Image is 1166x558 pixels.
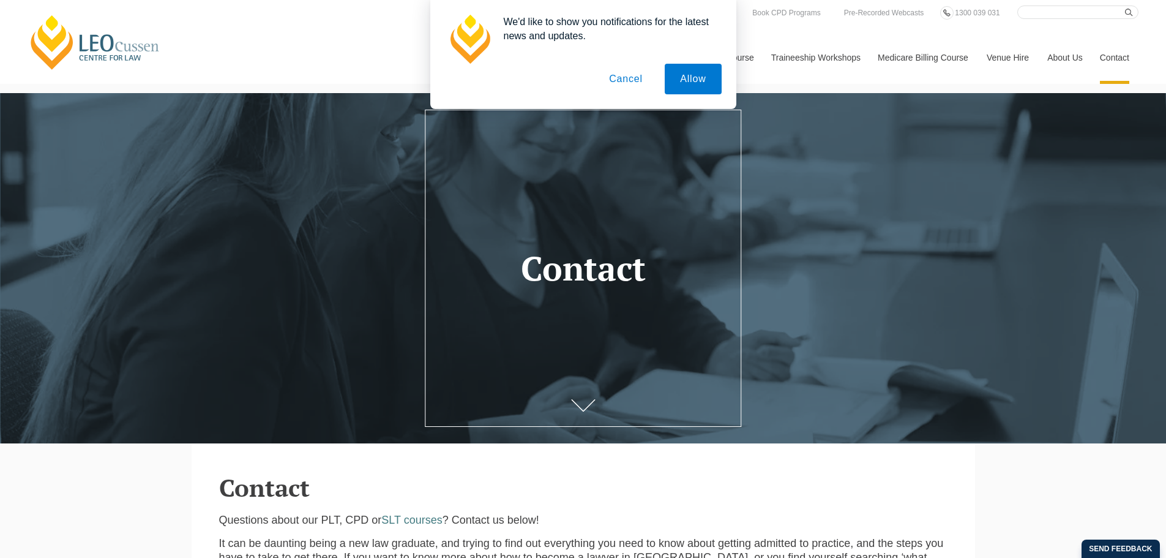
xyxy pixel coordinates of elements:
h2: Contact [219,474,947,501]
button: Allow [665,64,721,94]
a: SLT courses [381,514,442,526]
img: notification icon [445,15,494,64]
div: We'd like to show you notifications for the latest news and updates. [494,15,722,43]
h1: Contact [443,250,723,287]
button: Cancel [594,64,658,94]
p: Questions about our PLT, CPD or ? Contact us below! [219,513,947,527]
